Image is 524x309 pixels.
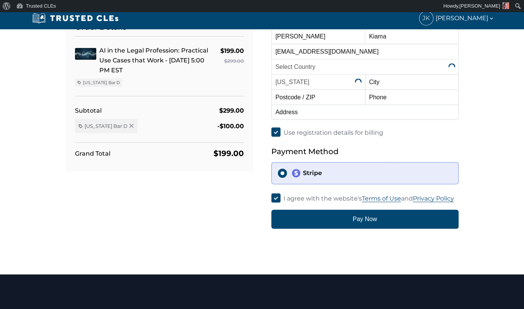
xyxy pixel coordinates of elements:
a: AI in the Legal Profession: Practical Use Cases that Work - [DATE] 5:00 PM EST [99,47,208,74]
div: Stripe [291,169,452,178]
span: [US_STATE] Bar D [84,123,127,129]
img: AI in the Legal Profession: Practical Use Cases that Work - 10/15 - 5:00 PM EST [75,48,96,60]
span: [PERSON_NAME] [436,13,494,23]
span: Use registration details for billing [284,129,383,136]
input: Postcode / ZIP [271,89,365,105]
div: $299.00 [220,56,244,66]
div: $199.00 [220,46,244,56]
input: First Name [271,29,365,44]
a: Privacy Policy [413,195,454,202]
input: stripeStripe [278,169,287,178]
input: City [365,74,459,89]
h5: Payment Method [271,145,459,158]
span: [PERSON_NAME] [459,3,500,9]
a: Terms of Use [362,195,401,202]
img: stripe [291,169,301,178]
div: Subtotal [75,105,102,116]
input: Phone [365,89,459,105]
span: I agree with the website's and [284,195,454,202]
input: Email Address [271,44,459,59]
div: $199.00 [213,147,244,159]
div: -$100.00 [217,121,244,131]
span: [US_STATE] Bar D [83,80,120,86]
span: JK [419,11,433,25]
img: Trusted CLEs [30,13,121,24]
input: Address [271,105,459,120]
button: Pay Now [271,210,459,229]
div: Grand Total [75,148,110,159]
div: $299.00 [219,105,244,116]
input: Last Name [365,29,459,44]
